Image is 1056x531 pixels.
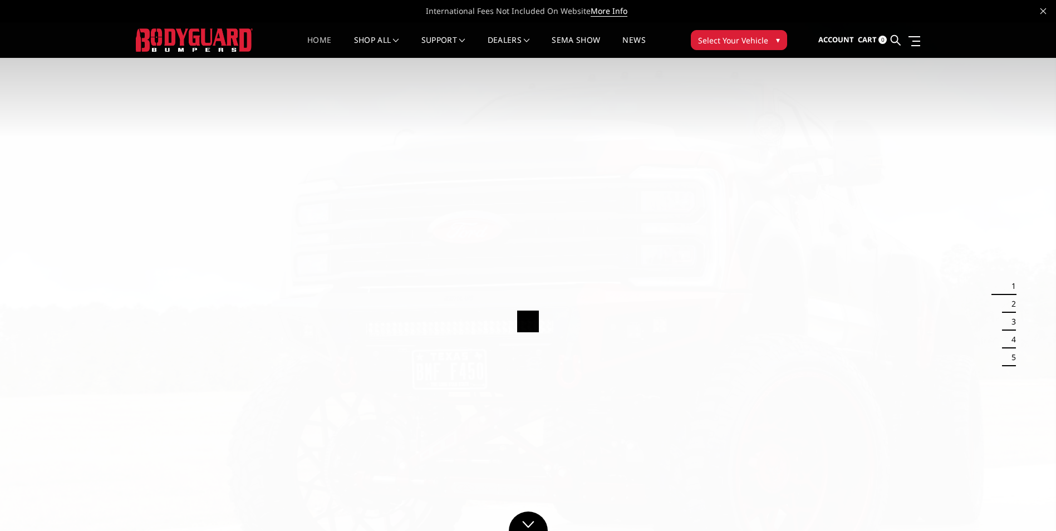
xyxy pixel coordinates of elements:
[1005,313,1016,331] button: 3 of 5
[307,36,331,58] a: Home
[552,36,600,58] a: SEMA Show
[488,36,530,58] a: Dealers
[509,512,548,531] a: Click to Down
[878,36,887,44] span: 0
[1005,331,1016,348] button: 4 of 5
[622,36,645,58] a: News
[858,25,887,55] a: Cart 0
[776,34,780,46] span: ▾
[1005,295,1016,313] button: 2 of 5
[1005,277,1016,295] button: 1 of 5
[421,36,465,58] a: Support
[818,35,854,45] span: Account
[591,6,627,17] a: More Info
[354,36,399,58] a: shop all
[691,30,787,50] button: Select Your Vehicle
[1005,348,1016,366] button: 5 of 5
[818,25,854,55] a: Account
[136,28,253,51] img: BODYGUARD BUMPERS
[858,35,877,45] span: Cart
[698,35,768,46] span: Select Your Vehicle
